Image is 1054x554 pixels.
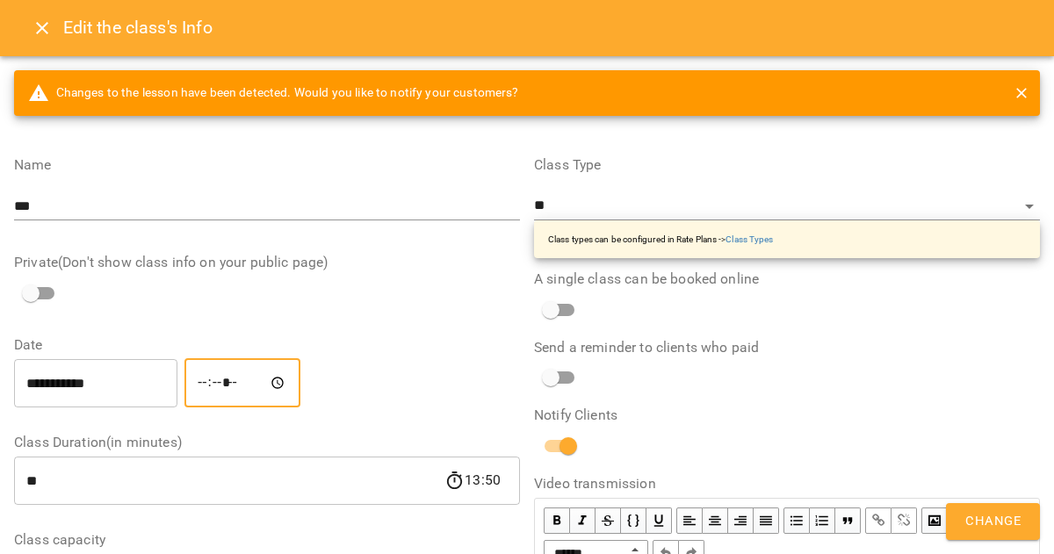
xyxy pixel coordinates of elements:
[946,503,1040,540] button: Change
[965,510,1021,533] span: Change
[596,507,621,534] button: Strikethrough
[534,408,1040,422] label: Notify Clients
[14,255,520,270] label: Private(Don't show class info on your public page)
[14,435,520,450] label: Class Duration(in minutes)
[728,507,754,534] button: Align Right
[534,477,1040,491] label: Video transmission
[865,507,892,534] button: Link
[726,234,773,244] a: Class Types
[21,7,63,49] button: Close
[754,507,779,534] button: Align Justify
[14,533,520,547] label: Class capacity
[835,507,861,534] button: Blockquote
[783,507,810,534] button: UL
[544,507,570,534] button: Bold
[14,158,520,172] label: Name
[28,83,519,104] span: Changes to the lesson have been detected. Would you like to notify your customers?
[570,507,596,534] button: Italic
[621,507,646,534] button: Monospace
[534,341,1040,355] label: Send a reminder to clients who paid
[892,507,917,534] button: Remove Link
[548,233,773,246] p: Class types can be configured in Rate Plans ->
[810,507,835,534] button: OL
[676,507,703,534] button: Align Left
[646,507,672,534] button: Underline
[534,272,1040,286] label: A single class can be booked online
[703,507,728,534] button: Align Center
[921,507,948,534] button: Image
[1010,82,1033,104] button: close
[63,14,213,41] h6: Edit the class's Info
[534,158,1040,172] label: Class Type
[14,338,520,352] label: Date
